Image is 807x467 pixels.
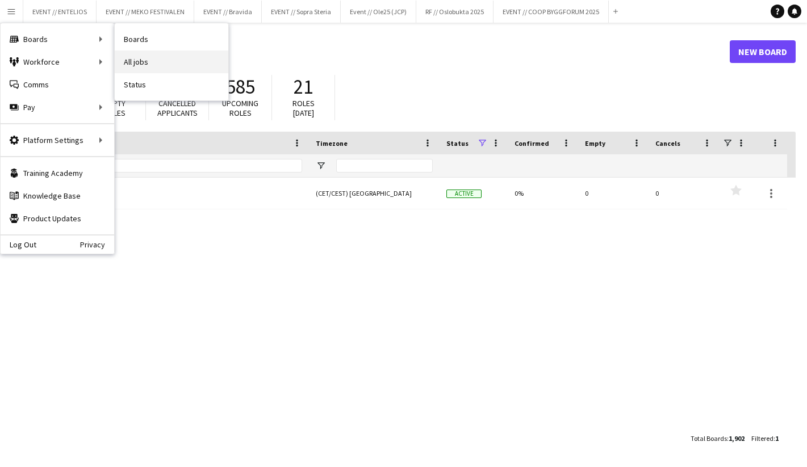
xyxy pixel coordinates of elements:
[292,98,315,118] span: Roles [DATE]
[691,427,745,449] div: :
[23,1,97,23] button: EVENT // ENTELIOS
[262,1,341,23] button: EVENT // Sopra Steria
[294,74,313,99] span: 21
[194,1,262,23] button: EVENT // Bravida
[751,434,773,443] span: Filtered
[80,240,114,249] a: Privacy
[751,427,779,449] div: :
[222,98,258,118] span: Upcoming roles
[691,434,727,443] span: Total Boards
[515,139,549,148] span: Confirmed
[1,73,114,96] a: Comms
[775,434,779,443] span: 1
[1,129,114,152] div: Platform Settings
[115,73,228,96] a: Status
[730,40,796,63] a: New Board
[1,184,114,207] a: Knowledge Base
[1,207,114,230] a: Product Updates
[446,139,469,148] span: Status
[508,178,578,209] div: 0%
[1,240,36,249] a: Log Out
[416,1,494,23] button: RF // Oslobukta 2025
[1,51,114,73] div: Workforce
[115,51,228,73] a: All jobs
[578,178,649,209] div: 0
[115,28,228,51] a: Boards
[585,139,605,148] span: Empty
[316,161,326,171] button: Open Filter Menu
[226,74,255,99] span: 585
[649,178,719,209] div: 0
[1,96,114,119] div: Pay
[157,98,198,118] span: Cancelled applicants
[729,434,745,443] span: 1,902
[20,43,730,60] h1: Boards
[1,28,114,51] div: Boards
[446,190,482,198] span: Active
[341,1,416,23] button: Event // Ole25 (JCP)
[336,159,433,173] input: Timezone Filter Input
[97,1,194,23] button: EVENT // MEKO FESTIVALEN
[655,139,680,148] span: Cancels
[47,159,302,173] input: Board name Filter Input
[1,162,114,184] a: Training Academy
[27,178,302,209] a: IKT NORGE // Arendalsuka
[494,1,609,23] button: EVENT // COOP BYGGFORUM 2025
[309,178,440,209] div: (CET/CEST) [GEOGRAPHIC_DATA]
[316,139,348,148] span: Timezone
